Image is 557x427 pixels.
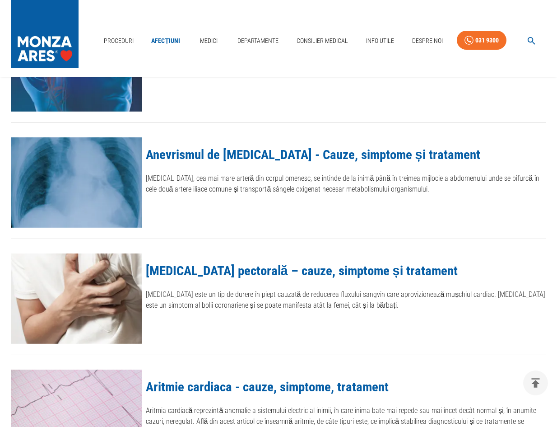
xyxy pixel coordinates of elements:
[100,32,137,50] a: Proceduri
[475,35,499,46] div: 031 9300
[457,31,506,50] a: 031 9300
[146,379,389,394] a: Aritmie cardiaca - cauze, simptome, tratament
[11,137,142,228] img: Anevrismul de aorta - Cauze, simptome și tratament
[146,263,458,278] a: [MEDICAL_DATA] pectorală – cauze, simptome și tratament
[148,32,184,50] a: Afecțiuni
[293,32,352,50] a: Consilier Medical
[11,253,142,344] img: Angina pectorală – cauze, simptome și tratament
[146,147,480,162] a: Anevrismul de [MEDICAL_DATA] - Cauze, simptome și tratament
[362,32,398,50] a: Info Utile
[234,32,282,50] a: Departamente
[408,32,446,50] a: Despre Noi
[146,173,547,195] p: [MEDICAL_DATA], cea mai mare arteră din corpul omenesc, se întinde de la inimă până în treimea mi...
[146,289,547,311] p: [MEDICAL_DATA] este un tip de durere în piept cauzată de reducerea fluxului sangvin care aprovizi...
[523,371,548,395] button: delete
[195,32,223,50] a: Medici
